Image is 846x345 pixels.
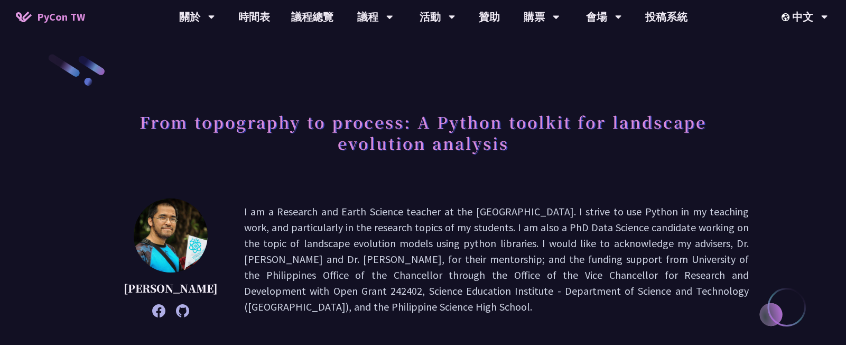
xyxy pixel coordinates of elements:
[782,13,792,21] img: Locale Icon
[16,12,32,22] img: Home icon of PyCon TW 2025
[37,9,85,25] span: PyCon TW
[134,198,208,273] img: Ricarido Saturay
[97,106,749,159] h1: From topography to process: A Python toolkit for landscape evolution analysis
[124,280,218,296] p: [PERSON_NAME]
[244,204,749,315] p: I am a Research and Earth Science teacher at the [GEOGRAPHIC_DATA]. I strive to use Python in my ...
[5,4,96,30] a: PyCon TW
